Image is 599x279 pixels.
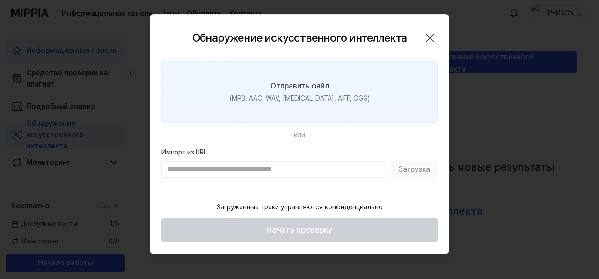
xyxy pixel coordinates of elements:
[294,130,305,140] div: или
[161,147,438,157] label: Импорт из URL
[270,81,329,92] div: Отправить файл
[192,29,407,46] h2: Обнаружение искусственного интеллекта
[211,197,388,218] div: Загруженные треки управляются конфиденциально
[230,94,370,103] div: (MP3, AAC, WAV, [MEDICAL_DATA], AIFF, OGG)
